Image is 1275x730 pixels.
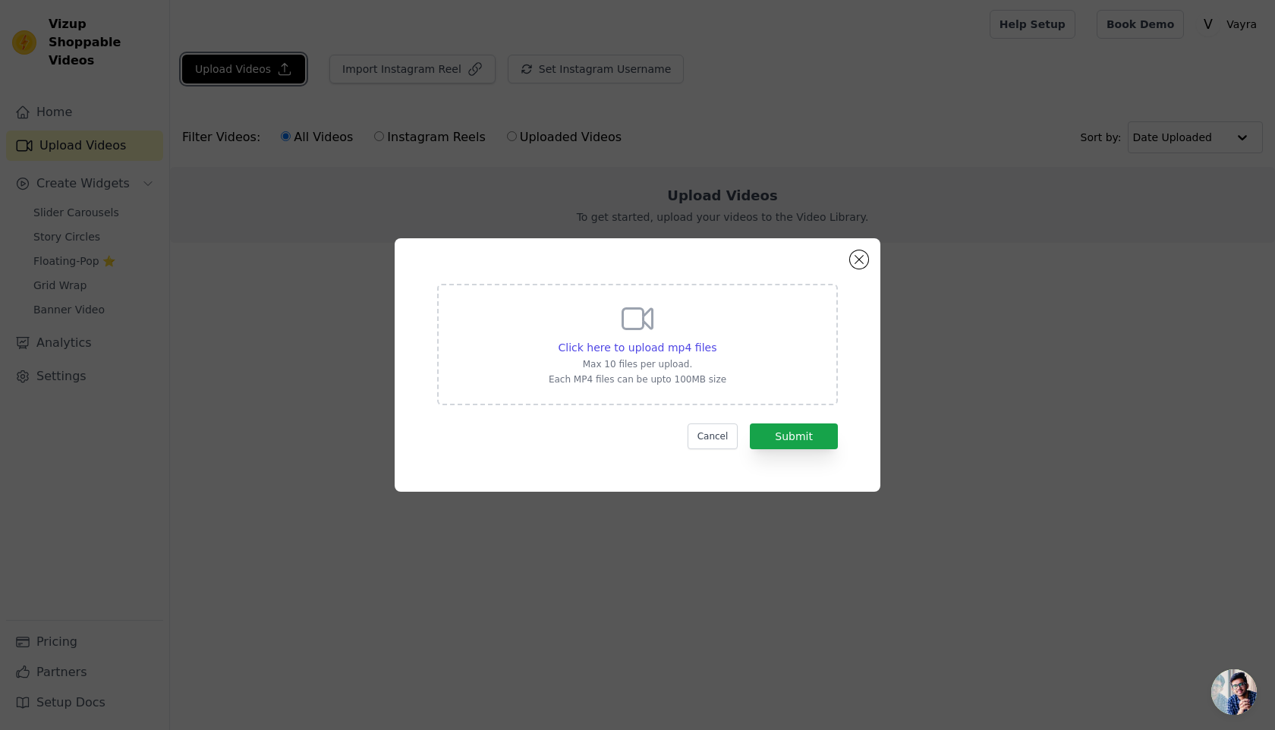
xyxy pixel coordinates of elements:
button: Close modal [850,250,868,269]
button: Submit [750,423,838,449]
p: Each MP4 files can be upto 100MB size [549,373,726,385]
button: Cancel [688,423,738,449]
span: Click here to upload mp4 files [559,341,717,354]
p: Max 10 files per upload. [549,358,726,370]
div: Open chat [1211,669,1257,715]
